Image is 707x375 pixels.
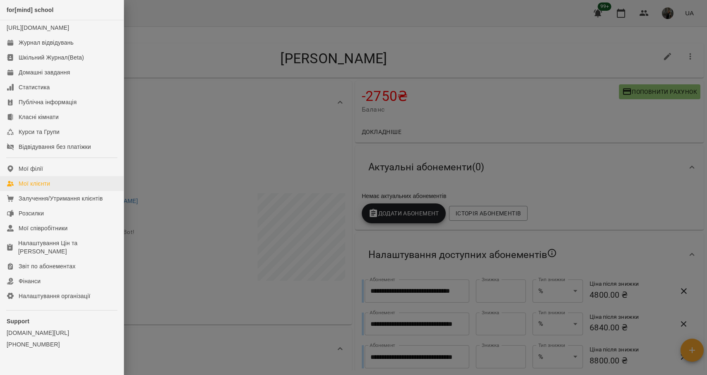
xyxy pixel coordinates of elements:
div: Публічна інформація [19,98,76,106]
div: Мої клієнти [19,179,50,188]
p: Support [7,317,117,325]
div: Домашні завдання [19,68,70,76]
div: Шкільний Журнал(Beta) [19,53,84,62]
div: Налаштування організації [19,292,91,300]
a: [URL][DOMAIN_NAME] [7,24,69,31]
div: Розсилки [19,209,44,217]
div: Відвідування без платіжки [19,143,91,151]
div: Журнал відвідувань [19,38,74,47]
div: Класні кімнати [19,113,59,121]
div: Залучення/Утримання клієнтів [19,194,103,203]
div: Курси та Групи [19,128,60,136]
div: Статистика [19,83,50,91]
div: Мої філії [19,165,43,173]
span: for[mind] school [7,7,54,13]
div: Звіт по абонементах [19,262,76,270]
a: [PHONE_NUMBER] [7,340,117,349]
div: Мої співробітники [19,224,68,232]
div: Налаштування Цін та [PERSON_NAME] [18,239,117,256]
a: [DOMAIN_NAME][URL] [7,329,117,337]
div: Фінанси [19,277,41,285]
